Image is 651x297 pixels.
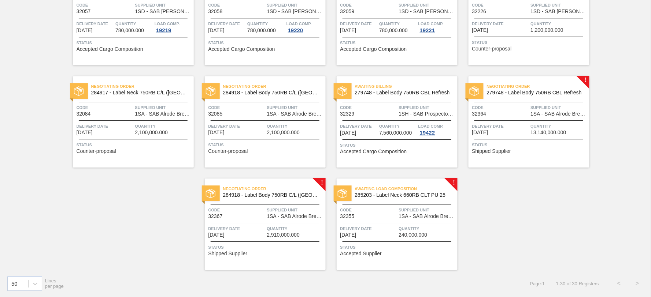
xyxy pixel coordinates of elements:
[487,90,584,95] span: 279748 - Label Body 750RB CBL Refresh
[340,214,355,219] span: 32355
[487,83,589,90] span: Negotiating Order
[194,76,326,168] a: statusNegotiating Order284918 - Label Body 750RB C/L ([GEOGRAPHIC_DATA])Code32085Supplied Unit1SA...
[267,111,324,117] span: 1SA - SAB Alrode Brewery
[77,28,93,33] span: 09/24/2025
[472,141,588,148] span: Status
[399,225,456,232] span: Quantity
[77,111,91,117] span: 32084
[340,251,382,256] span: Accepted Supplier
[379,20,417,27] span: Quantity
[77,1,133,9] span: Code
[399,214,456,219] span: 1SA - SAB Alrode Brewery
[530,281,545,286] span: Page : 1
[531,9,588,14] span: 1SD - SAB Rosslyn Brewery
[267,1,324,9] span: Supplied Unit
[91,90,188,95] span: 284917 - Label Neck 750RB C/L (Hogwarts)
[531,20,588,27] span: Quantity
[206,189,215,198] img: status
[135,123,192,130] span: Quantity
[11,281,18,287] div: 50
[208,225,265,232] span: Delivery Date
[355,185,458,192] span: Awaiting Load Composition
[399,104,456,111] span: Supplied Unit
[379,130,412,136] span: 7,560,000.000
[610,274,628,293] button: <
[628,274,647,293] button: >
[247,20,285,27] span: Quantity
[531,123,588,130] span: Quantity
[340,123,378,130] span: Delivery Date
[399,111,456,117] span: 1SH - SAB Prospecton Brewery
[267,123,324,130] span: Quantity
[379,123,417,130] span: Quantity
[458,76,589,168] a: !statusNegotiating Order279748 - Label Body 750RB CBL RefreshCode32364Supplied Unit1SA - SAB Alro...
[45,278,64,289] span: Lines per page
[418,123,444,130] span: Load Comp.
[267,206,324,214] span: Supplied Unit
[77,141,192,148] span: Status
[91,83,194,90] span: Negotiating Order
[223,83,326,90] span: Negotiating Order
[223,192,320,198] span: 284918 - Label Body 750RB C/L (Hogwarts)
[355,83,458,90] span: Awaiting Billing
[418,130,437,136] div: 19422
[267,104,324,111] span: Supplied Unit
[77,46,143,52] span: Accepted Cargo Composition
[472,130,488,135] span: 10/05/2025
[208,148,248,154] span: Counter-proposal
[74,86,84,96] img: status
[340,206,397,214] span: Code
[267,225,324,232] span: Quantity
[77,9,91,14] span: 32057
[77,104,133,111] span: Code
[340,149,407,154] span: Accepted Cargo Composition
[556,281,599,286] span: 1 - 30 of 30 Registers
[208,39,324,46] span: Status
[472,39,588,46] span: Status
[267,214,324,219] span: 1SA - SAB Alrode Brewery
[155,20,192,33] a: Load Comp.19219
[267,130,300,135] span: 2,100,000.000
[267,9,324,14] span: 1SD - SAB Rosslyn Brewery
[472,123,529,130] span: Delivery Date
[115,20,153,27] span: Quantity
[472,1,529,9] span: Code
[208,251,248,256] span: Shipped Supplier
[208,141,324,148] span: Status
[470,86,479,96] img: status
[399,1,456,9] span: Supplied Unit
[472,104,529,111] span: Code
[340,28,356,33] span: 09/24/2025
[340,244,456,251] span: Status
[399,206,456,214] span: Supplied Unit
[208,206,265,214] span: Code
[355,90,452,95] span: 279748 - Label Body 750RB CBL Refresh
[267,232,300,238] span: 2,910,000.000
[340,9,355,14] span: 32059
[286,20,324,33] a: Load Comp.19220
[338,86,347,96] img: status
[77,130,93,135] span: 09/28/2025
[340,111,355,117] span: 32329
[135,9,192,14] span: 1SD - SAB Rosslyn Brewery
[531,27,564,33] span: 1,200,000.000
[286,27,305,33] div: 19220
[208,123,265,130] span: Delivery Date
[355,192,452,198] span: 285203 - Label Neck 660RB CLT PU 25
[472,20,529,27] span: Delivery Date
[208,20,246,27] span: Delivery Date
[399,232,428,238] span: 240,000.000
[338,189,347,198] img: status
[472,27,488,33] span: 09/27/2025
[115,28,144,33] span: 780,000.000
[418,20,456,33] a: Load Comp.19221
[399,9,456,14] span: 1SD - SAB Rosslyn Brewery
[62,76,194,168] a: statusNegotiating Order284917 - Label Neck 750RB C/L ([GEOGRAPHIC_DATA])Code32084Supplied Unit1SA...
[472,9,487,14] span: 32226
[472,148,511,154] span: Shipped Supplier
[77,20,114,27] span: Delivery Date
[135,104,192,111] span: Supplied Unit
[340,20,378,27] span: Delivery Date
[472,111,487,117] span: 32364
[418,27,437,33] div: 19221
